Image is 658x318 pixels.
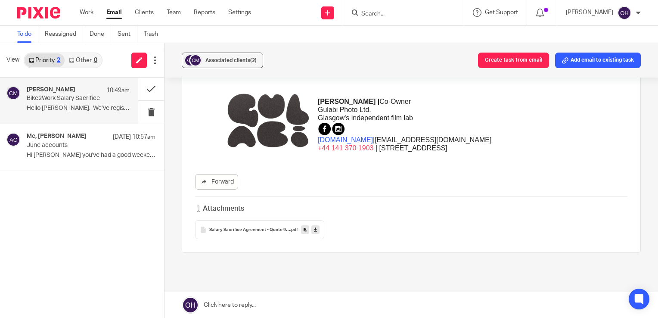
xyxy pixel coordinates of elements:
[360,10,438,18] input: Search
[6,56,19,65] span: View
[182,53,263,68] button: Associated clients(2)
[27,142,130,149] p: June accounts
[566,8,613,17] p: [PERSON_NAME]
[80,8,93,17] a: Work
[112,138,150,146] u: 41 370 1903
[152,130,268,137] a: [EMAIL_ADDRESS][DOMAIN_NAME]
[65,53,101,67] a: Other0
[618,6,631,20] img: svg%3E
[250,58,257,63] span: (2)
[155,92,156,99] b: |
[184,54,197,67] img: svg%3E
[95,138,112,146] a: +44 1
[228,8,251,17] a: Settings
[194,8,215,17] a: Reports
[189,54,202,67] img: svg%3E
[95,130,150,137] a: [DOMAIN_NAME]
[485,9,518,16] span: Get Support
[17,7,60,19] img: Pixie
[6,86,20,100] img: svg%3E
[135,8,154,17] a: Clients
[106,86,130,95] p: 10:49am
[95,100,268,108] h3: Gulabi Photo Ltd.
[106,8,122,17] a: Email
[195,220,324,239] button: Salary Sacrifice Agreement - Quote 90558 SIGNED.pdf
[27,86,75,94] h4: [PERSON_NAME]
[209,228,290,233] span: Salary Sacrifice Agreement - Quote 90558 SIGNED
[27,95,109,102] p: Bike2Work Salary Sacrifice
[45,26,83,43] a: Reassigned
[95,108,268,116] p: Glasgow's independent film lab
[90,26,111,43] a: Done
[95,92,152,99] b: [PERSON_NAME]
[290,228,298,233] span: .pdf
[156,92,188,99] span: Co-Owner
[27,152,155,159] p: Hi [PERSON_NAME] you've had a good weekend and...
[25,53,65,67] a: Priority2
[94,57,97,63] div: 0
[555,53,641,68] button: Add email to existing task
[478,53,549,68] button: Create task from email
[195,204,244,214] h3: Attachments
[167,8,181,17] a: Team
[27,133,87,140] h4: Me, [PERSON_NAME]
[195,174,238,190] a: Forward
[144,26,164,43] a: Trash
[17,26,38,43] a: To do
[205,58,257,63] span: Associated clients
[118,26,137,43] a: Sent
[27,105,130,112] p: Hello [PERSON_NAME], We’ve registered for the...
[57,57,60,63] div: 2
[6,133,20,147] img: svg%3E
[113,133,155,141] p: [DATE] 10:57am
[95,116,268,146] p: | | [STREET_ADDRESS]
